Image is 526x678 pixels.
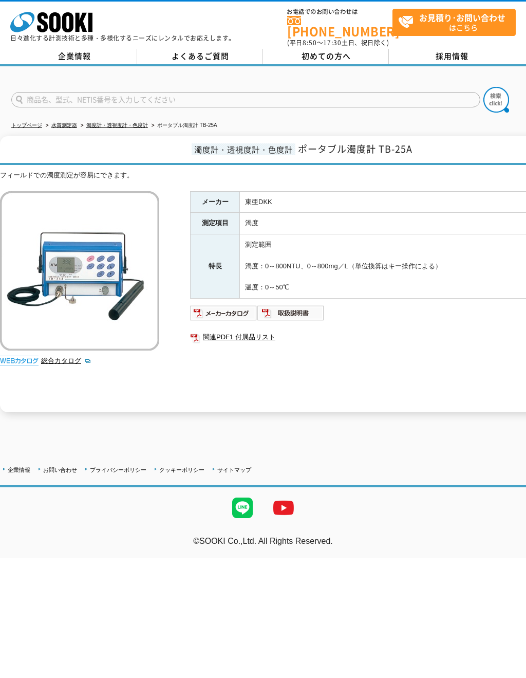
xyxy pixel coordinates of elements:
[191,213,240,234] th: 測定項目
[43,467,77,473] a: お問い合わせ
[263,49,389,64] a: 初めての方へ
[192,143,295,155] span: 濁度計・透視度計・色度計
[483,87,509,113] img: btn_search.png
[41,357,91,364] a: 総合カタログ
[287,9,392,15] span: お電話でのお問い合わせは
[323,38,342,47] span: 17:30
[191,191,240,213] th: メーカー
[392,9,516,36] a: お見積り･お問い合わせはこちら
[8,467,30,473] a: 企業情報
[137,49,263,64] a: よくあるご質問
[287,38,389,47] span: (平日 ～ 土日、祝日除く)
[149,120,217,131] li: ポータブル濁度計 TB-25A
[217,467,251,473] a: サイトマップ
[90,467,146,473] a: プライバシーポリシー
[191,234,240,299] th: 特長
[11,49,137,64] a: 企業情報
[86,122,148,128] a: 濁度計・透視度計・色度計
[287,16,392,37] a: [PHONE_NUMBER]
[419,11,505,24] strong: お見積り･お問い合わせ
[298,142,412,156] span: ポータブル濁度計 TB-25A
[302,50,351,62] span: 初めての方へ
[389,49,515,64] a: 採用情報
[190,311,257,319] a: メーカーカタログ
[257,311,325,319] a: 取扱説明書
[10,35,235,41] p: 日々進化する計測技術と多種・多様化するニーズにレンタルでお応えします。
[303,38,317,47] span: 8:50
[11,122,42,128] a: トップページ
[51,122,77,128] a: 水質測定器
[398,9,515,35] span: はこちら
[190,305,257,321] img: メーカーカタログ
[263,487,304,528] img: YouTube
[257,305,325,321] img: 取扱説明書
[486,547,526,556] a: テストMail
[222,487,263,528] img: LINE
[11,92,480,107] input: 商品名、型式、NETIS番号を入力してください
[159,467,204,473] a: クッキーポリシー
